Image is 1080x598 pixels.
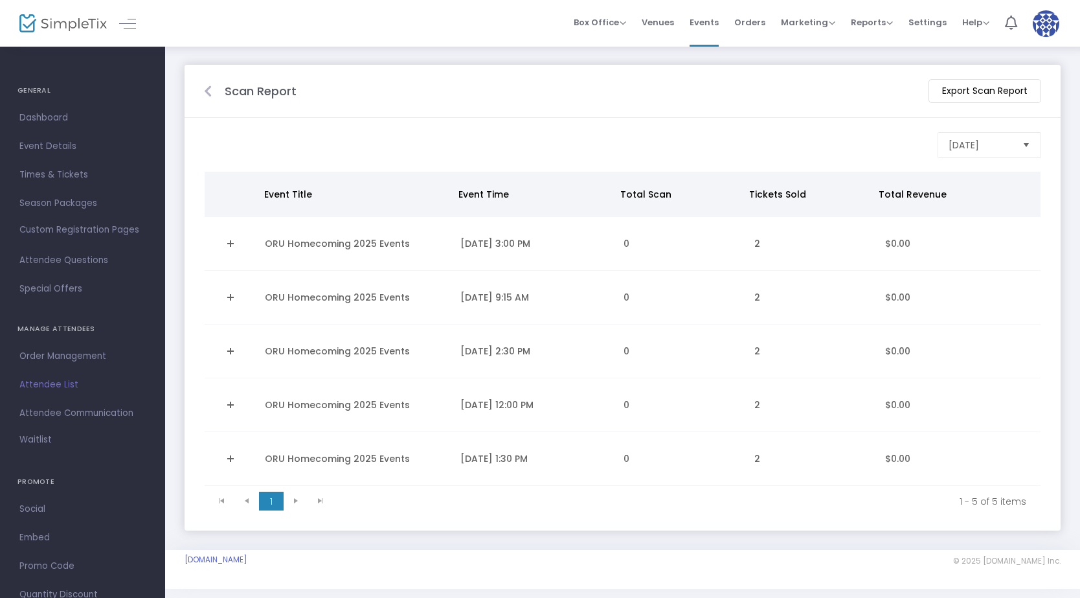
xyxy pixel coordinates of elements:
[225,82,297,100] m-panel-title: Scan Report
[453,325,616,378] td: [DATE] 2:30 PM
[953,556,1061,566] span: © 2025 [DOMAIN_NAME] Inc.
[19,405,146,422] span: Attendee Communication
[19,501,146,518] span: Social
[212,287,249,308] a: Expand Details
[19,529,146,546] span: Embed
[616,271,747,325] td: 0
[747,271,877,325] td: 2
[453,217,616,271] td: [DATE] 3:00 PM
[257,217,453,271] td: ORU Homecoming 2025 Events
[264,188,312,201] span: Event Title
[19,195,146,212] span: Season Packages
[616,378,747,432] td: 0
[257,432,453,486] td: ORU Homecoming 2025 Events
[19,167,146,183] span: Times & Tickets
[185,555,247,565] a: [DOMAIN_NAME]
[781,16,835,29] span: Marketing
[19,348,146,365] span: Order Management
[19,281,146,297] span: Special Offers
[17,316,148,342] h4: MANAGE ATTENDEES
[877,432,1041,486] td: $0.00
[616,432,747,486] td: 0
[19,109,146,126] span: Dashboard
[747,378,877,432] td: 2
[212,233,249,254] a: Expand Details
[616,217,747,271] td: 0
[342,495,1026,508] kendo-pager-info: 1 - 5 of 5 items
[257,378,453,432] td: ORU Homecoming 2025 Events
[453,271,616,325] td: [DATE] 9:15 AM
[453,432,616,486] td: [DATE] 1:30 PM
[212,448,249,469] a: Expand Details
[877,378,1041,432] td: $0.00
[908,6,947,39] span: Settings
[747,325,877,378] td: 2
[212,341,249,362] a: Expand Details
[19,433,52,446] span: Waitlist
[453,378,616,432] td: [DATE] 12:00 PM
[879,188,947,201] span: Total Revenue
[949,139,1012,152] span: [DATE]
[19,376,146,393] span: Attendee List
[616,325,747,378] td: 0
[928,79,1041,103] m-button: Export Scan Report
[205,172,1041,486] div: Data table
[574,16,626,29] span: Box Office
[19,558,146,575] span: Promo Code
[962,16,989,29] span: Help
[877,217,1041,271] td: $0.00
[17,469,148,495] h4: PROMOTE
[690,6,719,39] span: Events
[1017,133,1035,157] button: Select
[613,172,742,217] th: Total Scan
[212,395,249,415] a: Expand Details
[741,172,871,217] th: Tickets Sold
[877,325,1041,378] td: $0.00
[257,271,453,325] td: ORU Homecoming 2025 Events
[877,271,1041,325] td: $0.00
[747,432,877,486] td: 2
[19,252,146,269] span: Attendee Questions
[257,325,453,378] td: ORU Homecoming 2025 Events
[19,224,139,236] span: Custom Registration Pages
[747,217,877,271] td: 2
[17,78,148,104] h4: GENERAL
[851,16,893,29] span: Reports
[451,172,613,217] th: Event Time
[734,6,765,39] span: Orders
[259,492,284,511] span: Page 1
[642,6,674,39] span: Venues
[19,138,146,155] span: Event Details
